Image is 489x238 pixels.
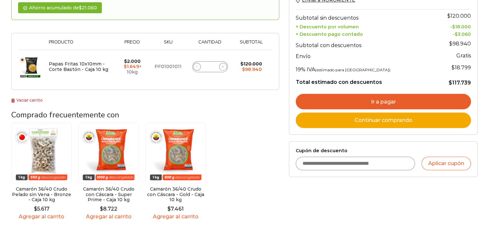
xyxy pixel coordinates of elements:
a: Agregar al carrito [145,213,206,220]
span: $ [452,24,455,30]
bdi: 117.739 [449,80,471,86]
bdi: 98.940 [242,66,261,72]
span: $ [449,80,452,86]
span: $ [167,206,171,212]
th: Subtotal con descuentos [296,37,433,50]
th: Producto [46,40,115,50]
input: Product quantity [206,62,215,71]
th: Sku [150,40,187,50]
th: Total estimado con descuentos [296,74,433,86]
a: Vaciar carrito [11,98,43,103]
span: $ [242,66,245,72]
span: $ [240,61,243,67]
h2: Camarón 36/40 Crudo con Cáscara - Gold - Caja 10 kg [145,186,206,203]
bdi: 120.000 [240,61,262,67]
td: - [433,23,471,30]
span: 18.799 [452,64,471,71]
th: + Descuento pago contado [296,30,433,37]
span: $ [124,58,127,64]
bdi: 2.000 [124,58,141,64]
th: Subtotal [233,40,270,50]
span: $ [447,13,451,19]
a: Agregar al carrito [78,213,139,220]
span: $ [100,206,103,212]
button: Aplicar cupón [421,157,471,170]
td: × 10kg [115,50,150,84]
th: Precio [115,40,150,50]
strong: Gratis [456,53,471,59]
th: Cantidad [187,40,233,50]
bdi: 18.000 [452,24,471,30]
a: Papas Fritas 10x10mm - Corte Bastón - Caja 10 kg [49,61,108,72]
bdi: 120.000 [447,13,471,19]
span: $ [124,64,127,69]
a: Agregar al carrito [11,213,72,220]
td: - [433,30,471,37]
bdi: 98.940 [449,41,471,47]
small: (estimado para [GEOGRAPHIC_DATA]) [315,67,390,72]
span: $ [455,31,458,37]
bdi: 8.722 [100,206,117,212]
span: $ [34,206,37,212]
a: Ir a pagar [296,94,471,109]
bdi: 7.461 [167,206,184,212]
h2: Camarón 36/40 Crudo Pelado sin Vena - Bronze - Caja 10 kg [11,186,72,203]
h2: Camarón 36/40 Crudo con Cáscara - Super Prime - Caja 10 kg [78,186,139,203]
th: Subtotal sin descuentos [296,10,433,23]
bdi: 21.060 [79,5,97,11]
bdi: 5.617 [34,206,49,212]
th: + Descuento por volumen [296,23,433,30]
span: Comprado frecuentemente con [11,110,119,120]
span: $ [452,64,455,71]
th: Envío [296,50,433,61]
bdi: 1.649 [124,64,139,69]
div: Ahorro acumulado de [18,2,102,14]
th: 19% IVA [296,61,433,74]
a: Continuar comprando [296,113,471,128]
label: Cupón de descuento [296,148,471,154]
td: PF01001011 [150,50,187,84]
span: $ [449,41,452,47]
bdi: 3.060 [455,31,471,37]
span: $ [79,5,82,11]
